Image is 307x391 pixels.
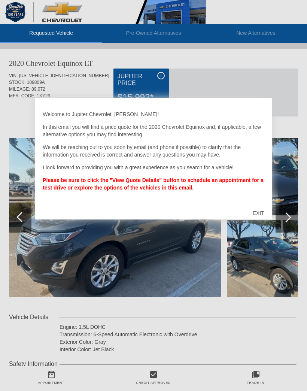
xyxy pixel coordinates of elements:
[43,143,264,158] p: We will be reaching out to you soon by email (and phone if possible) to clarify that the informat...
[43,177,263,191] strong: Please be sure to click the "View Quote Details" button to schedule an appointment for a test dri...
[43,164,264,171] p: I look forward to providing you with a great experience as you search for a vehicle!
[245,202,272,224] div: EXIT
[43,123,264,138] p: In this email you will find a price quote for the 2020 Chevrolet Equinox and, if applicable, a fe...
[43,110,264,118] p: Welcome to Jupiter Chevrolet, [PERSON_NAME]!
